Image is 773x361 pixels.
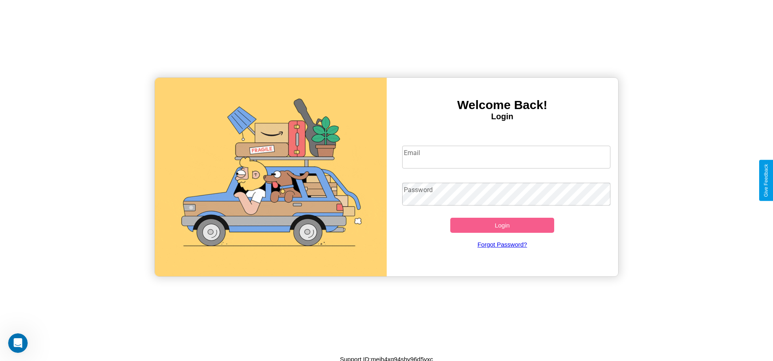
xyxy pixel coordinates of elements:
[398,233,606,256] a: Forgot Password?
[763,164,769,197] div: Give Feedback
[155,78,386,276] img: gif
[450,218,555,233] button: Login
[8,333,28,353] iframe: Intercom live chat
[387,112,618,121] h4: Login
[387,98,618,112] h3: Welcome Back!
